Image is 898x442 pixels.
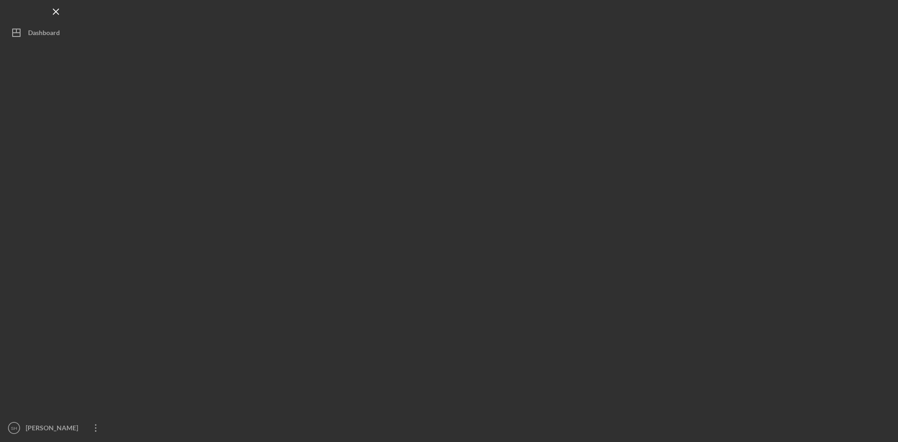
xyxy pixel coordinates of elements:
[5,419,108,437] button: SH[PERSON_NAME]
[23,419,84,440] div: [PERSON_NAME]
[5,23,108,42] button: Dashboard
[11,426,17,431] text: SH
[28,23,60,44] div: Dashboard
